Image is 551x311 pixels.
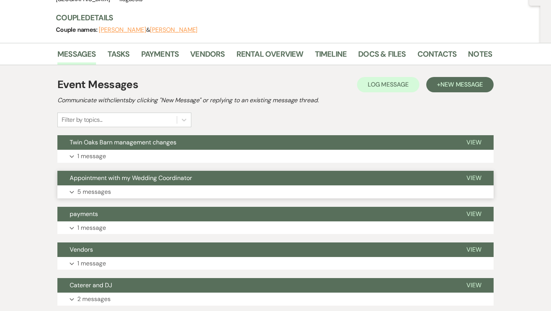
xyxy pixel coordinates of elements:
[150,27,197,33] button: [PERSON_NAME]
[70,138,176,146] span: Twin Oaks Barn management changes
[466,210,481,218] span: View
[56,12,484,23] h3: Couple Details
[70,174,192,182] span: Appointment with my Wedding Coordinator
[466,246,481,254] span: View
[454,135,494,150] button: View
[57,48,96,65] a: Messages
[99,27,146,33] button: [PERSON_NAME]
[77,294,111,304] p: 2 messages
[77,151,106,161] p: 1 message
[417,48,457,65] a: Contacts
[70,246,93,254] span: Vendors
[57,221,494,234] button: 1 message
[454,242,494,257] button: View
[190,48,225,65] a: Vendors
[454,278,494,293] button: View
[77,223,106,233] p: 1 message
[108,48,130,65] a: Tasks
[236,48,303,65] a: Rental Overview
[62,115,103,124] div: Filter by topics...
[315,48,347,65] a: Timeline
[57,278,454,293] button: Caterer and DJ
[57,135,454,150] button: Twin Oaks Barn management changes
[70,281,112,289] span: Caterer and DJ
[454,171,494,185] button: View
[141,48,179,65] a: Payments
[466,174,481,182] span: View
[358,48,406,65] a: Docs & Files
[57,77,138,93] h1: Event Messages
[368,80,409,88] span: Log Message
[57,171,454,185] button: Appointment with my Wedding Coordinator
[466,281,481,289] span: View
[357,77,419,92] button: Log Message
[57,293,494,306] button: 2 messages
[70,210,98,218] span: payments
[468,48,492,65] a: Notes
[57,207,454,221] button: payments
[57,150,494,163] button: 1 message
[56,26,99,34] span: Couple names:
[426,77,494,92] button: +New Message
[57,242,454,257] button: Vendors
[77,259,106,268] p: 1 message
[57,185,494,198] button: 5 messages
[57,96,494,105] h2: Communicate with clients by clicking "New Message" or replying to an existing message thread.
[99,26,197,34] span: &
[57,257,494,270] button: 1 message
[454,207,494,221] button: View
[440,80,483,88] span: New Message
[77,187,111,197] p: 5 messages
[466,138,481,146] span: View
